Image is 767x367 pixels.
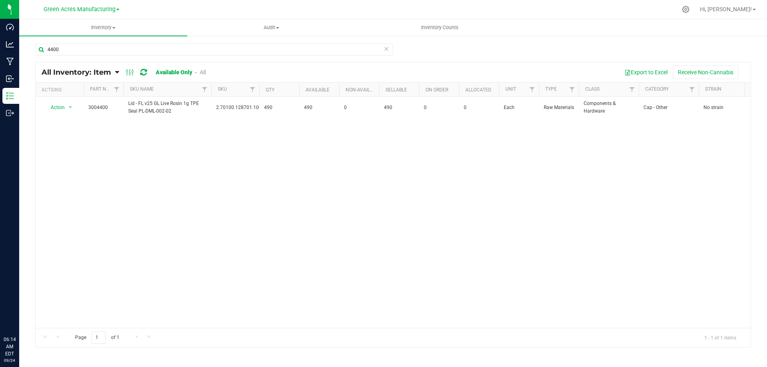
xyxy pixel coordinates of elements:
[90,86,122,92] a: Part Number
[130,86,154,92] a: SKU Name
[505,86,516,92] a: Unit
[110,83,123,96] a: Filter
[6,40,14,48] inline-svg: Analytics
[344,104,374,111] span: 0
[246,83,259,96] a: Filter
[42,68,115,77] a: All Inventory: Item
[88,104,119,111] span: 3004400
[218,86,227,92] a: SKU
[264,104,294,111] span: 490
[346,87,381,93] a: Non-Available
[68,331,126,344] span: Page of 1
[673,65,739,79] button: Receive Non-Cannabis
[188,24,355,31] span: Audit
[42,68,111,77] span: All Inventory: Item
[6,23,14,31] inline-svg: Dashboard
[8,303,32,327] iframe: Resource center
[6,109,14,117] inline-svg: Outbound
[91,331,106,344] input: 1
[44,6,115,13] span: Green Acres Manufacturing
[619,65,673,79] button: Export to Excel
[645,86,669,92] a: Category
[703,104,754,111] span: No strain
[566,83,579,96] a: Filter
[385,87,407,93] a: Sellable
[686,83,699,96] a: Filter
[504,104,534,111] span: Each
[6,58,14,65] inline-svg: Manufacturing
[384,104,414,111] span: 490
[216,104,277,111] span: 2.70100.128701.1006601.0
[187,19,356,36] a: Audit
[410,24,469,31] span: Inventory Counts
[19,24,187,31] span: Inventory
[66,102,76,113] span: select
[128,100,207,115] span: Lid - FL v25 GL Live Rosin 1g TPE Seal PL-DML-002-02
[44,102,65,113] span: Action
[198,83,211,96] a: Filter
[698,331,743,343] span: 1 - 1 of 1 items
[544,104,574,111] span: Raw Materials
[465,87,491,93] a: Allocated
[383,44,389,54] span: Clear
[266,87,274,93] a: Qty
[585,86,600,92] a: Class
[356,19,524,36] a: Inventory Counts
[425,87,448,93] a: On Order
[545,86,557,92] a: Type
[626,83,639,96] a: Filter
[705,86,721,92] a: Strain
[35,44,393,56] input: Search Item Name, Retail Display Name, SKU, Part Number...
[19,19,187,36] a: Inventory
[156,69,192,75] a: Available Only
[644,104,694,111] span: Cap - Other
[42,87,80,93] div: Actions
[304,104,334,111] span: 490
[584,100,634,115] span: Components & Hardware
[4,357,16,363] p: 09/24
[700,6,752,12] span: Hi, [PERSON_NAME]!
[681,6,691,13] div: Manage settings
[424,104,454,111] span: 0
[6,75,14,83] inline-svg: Inbound
[464,104,494,111] span: 0
[526,83,539,96] a: Filter
[306,87,330,93] a: Available
[6,92,14,100] inline-svg: Inventory
[4,336,16,357] p: 06:14 AM EDT
[200,69,206,75] a: All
